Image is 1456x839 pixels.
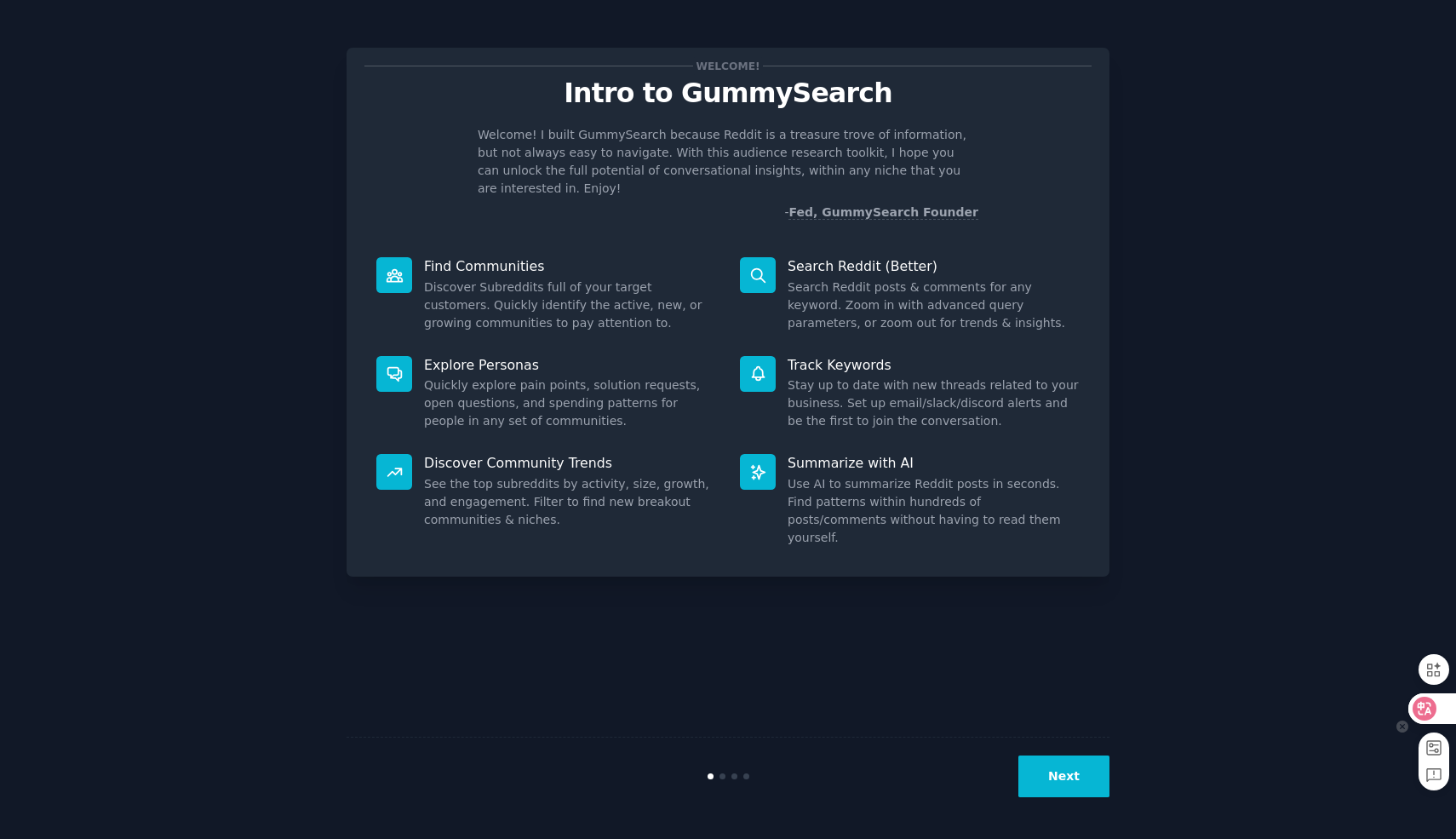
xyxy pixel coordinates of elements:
[788,205,978,220] a: Fed, GummySearch Founder
[788,356,1080,374] p: Track Keywords
[788,279,1080,332] dd: Search Reddit posts & comments for any keyword. Zoom in with advanced query parameters, or zoom o...
[788,376,1080,430] dd: Stay up to date with new threads related to your business. Set up email/slack/discord alerts and ...
[364,78,1092,108] p: Intro to GummySearch
[424,475,716,529] dd: See the top subreddits by activity, size, growth, and engagement. Filter to find new breakout com...
[424,279,716,332] dd: Discover Subreddits full of your target customers. Quickly identify the active, new, or growing c...
[1018,756,1109,797] button: Next
[784,204,978,221] div: -
[424,454,716,472] p: Discover Community Trends
[693,57,763,75] span: Welcome!
[424,257,716,275] p: Find Communities
[424,356,716,374] p: Explore Personas
[788,475,1080,547] dd: Use AI to summarize Reddit posts in seconds. Find patterns within hundreds of posts/comments with...
[478,126,978,198] p: Welcome! I built GummySearch because Reddit is a treasure trove of information, but not always ea...
[788,454,1080,472] p: Summarize with AI
[424,376,716,430] dd: Quickly explore pain points, solution requests, open questions, and spending patterns for people ...
[788,257,1080,275] p: Search Reddit (Better)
